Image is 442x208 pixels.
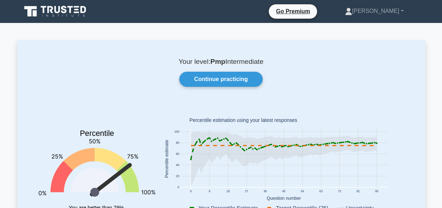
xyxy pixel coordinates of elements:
text: 20 [176,175,179,178]
text: 72 [338,189,341,193]
text: 40 [176,164,179,167]
text: 90 [375,189,379,193]
text: 9 [208,189,210,193]
text: 80 [176,141,179,145]
b: Pmp [210,58,225,65]
p: Your level: Intermediate [34,57,408,66]
text: 0 [178,186,179,189]
text: 54 [301,189,304,193]
text: Percentile estimation using your latest responses [189,118,297,123]
text: 0 [190,189,191,193]
text: Percentile estimate [164,140,169,178]
a: Continue practicing [179,72,262,87]
text: 36 [263,189,267,193]
a: [PERSON_NAME] [328,4,421,18]
text: 27 [245,189,248,193]
a: Go Premium [272,7,314,16]
text: 81 [356,189,360,193]
text: 63 [319,189,323,193]
text: Percentile [80,129,114,138]
text: 100 [174,130,179,133]
text: 60 [176,152,179,156]
text: Question number [267,196,301,201]
text: 45 [282,189,286,193]
text: 18 [226,189,230,193]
